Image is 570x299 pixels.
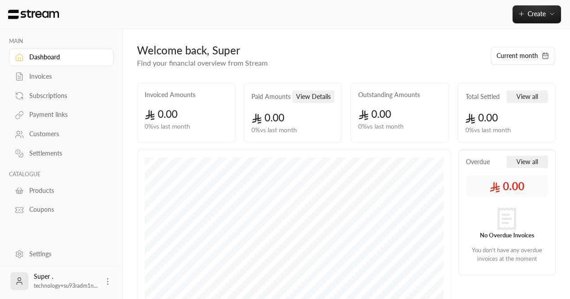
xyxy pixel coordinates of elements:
div: Coupons [29,205,102,214]
button: Current month [491,47,555,65]
div: Invoices [29,72,102,81]
button: View all [506,90,548,103]
div: Payment links [29,110,102,119]
button: View Details [292,90,334,103]
span: 0.00 [251,112,284,124]
span: technology+su93radm1n... [34,282,98,289]
span: 0.00 [489,179,524,193]
a: Invoices [9,68,114,85]
span: Find your financial overview from Stream [137,58,268,67]
strong: No Overdue Invoices [479,232,534,239]
div: Subscriptions [29,91,102,100]
a: Settlements [9,145,114,162]
span: 0.00 [358,108,391,120]
img: Logo [7,9,60,19]
p: You don't have any overdue invoices at the moment [466,246,548,263]
a: Customers [9,125,114,143]
button: View all [506,156,548,168]
span: Create [528,10,546,18]
a: Products [9,182,114,199]
div: Settings [29,250,102,259]
a: Dashboard [9,49,114,66]
div: Products [29,186,102,195]
span: 0.00 [145,108,178,120]
div: Settlements [29,149,102,158]
h2: Invoiced Amounts [145,90,196,99]
span: 0 % vs last month [251,125,297,135]
div: Super . [34,272,98,290]
span: 0 % vs last month [145,122,190,131]
div: Welcome back, Super [137,43,481,58]
h2: Total Settled [465,92,499,101]
button: Create [512,5,561,23]
a: Subscriptions [9,87,114,104]
h2: Paid Amounts [251,92,291,101]
p: CATALOGUE [9,171,114,178]
span: 0 % vs last month [465,125,511,135]
a: Coupons [9,201,114,219]
p: MAIN [9,38,114,45]
span: 0.00 [465,112,498,124]
a: Payment links [9,106,114,124]
a: Settings [9,245,114,263]
h2: Outstanding Amounts [358,90,420,99]
div: Customers [29,129,102,138]
span: Overdue [466,157,490,166]
div: Dashboard [29,53,102,62]
span: 0 % vs last month [358,122,404,131]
